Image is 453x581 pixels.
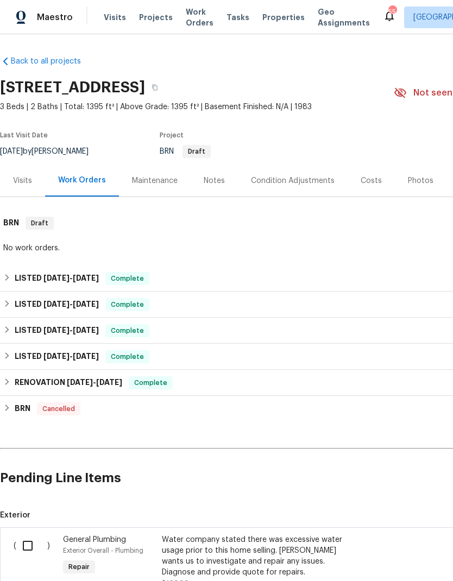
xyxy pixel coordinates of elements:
h6: LISTED [15,272,99,285]
div: Visits [13,175,32,186]
span: [DATE] [96,378,122,386]
span: Complete [130,377,172,388]
h6: BRN [3,217,19,230]
div: 55 [388,7,396,17]
h6: LISTED [15,324,99,337]
h6: LISTED [15,350,99,363]
span: Complete [106,299,148,310]
span: [DATE] [73,300,99,308]
span: - [67,378,122,386]
span: [DATE] [43,326,70,334]
span: - [43,274,99,282]
button: Copy Address [145,78,165,97]
span: Visits [104,12,126,23]
span: Complete [106,351,148,362]
div: Costs [361,175,382,186]
h6: LISTED [15,298,99,311]
span: - [43,352,99,360]
span: Projects [139,12,173,23]
span: [DATE] [43,274,70,282]
h6: RENOVATION [15,376,122,389]
div: Photos [408,175,433,186]
span: General Plumbing [63,536,126,544]
div: Notes [204,175,225,186]
div: Condition Adjustments [251,175,335,186]
span: Complete [106,325,148,336]
span: Draft [27,218,53,229]
span: - [43,326,99,334]
span: [DATE] [43,352,70,360]
div: Maintenance [132,175,178,186]
span: [DATE] [73,274,99,282]
span: Project [160,132,184,138]
span: - [43,300,99,308]
span: Cancelled [38,403,79,414]
h6: BRN [15,402,30,415]
span: Draft [184,148,210,155]
span: [DATE] [73,352,99,360]
span: Exterior Overall - Plumbing [63,547,143,554]
span: Complete [106,273,148,284]
span: Tasks [226,14,249,21]
span: Maestro [37,12,73,23]
span: Properties [262,12,305,23]
span: [DATE] [43,300,70,308]
span: BRN [160,148,211,155]
span: Work Orders [186,7,213,28]
div: Work Orders [58,175,106,186]
div: Water company stated there was excessive water usage prior to this home selling. [PERSON_NAME] wa... [162,534,353,578]
span: [DATE] [67,378,93,386]
span: Geo Assignments [318,7,370,28]
span: [DATE] [73,326,99,334]
span: Repair [64,561,94,572]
